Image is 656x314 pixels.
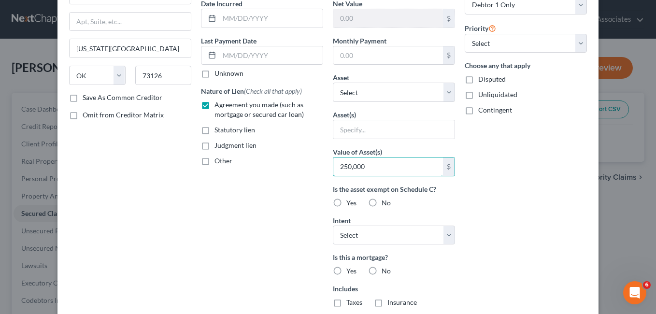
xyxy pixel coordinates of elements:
span: Insurance [387,298,417,306]
label: Choose any that apply [465,60,587,71]
label: Nature of Lien [201,86,302,96]
label: Value of Asset(s) [333,147,382,157]
span: Judgment lien [214,141,257,149]
span: Yes [346,267,357,275]
span: Disputed [478,75,506,83]
span: Statutory lien [214,126,255,134]
div: $ [443,9,455,28]
input: Enter city... [70,39,191,57]
span: Omit from Creditor Matrix [83,111,164,119]
span: Taxes [346,298,362,306]
span: 6 [643,281,651,289]
span: Asset [333,73,349,82]
span: Unliquidated [478,90,517,99]
div: $ [443,157,455,176]
span: (Check all that apply) [244,87,302,95]
span: Agreement you made (such as mortgage or secured car loan) [214,100,304,118]
label: Priority [465,22,496,34]
input: Enter zip... [135,66,192,85]
label: Monthly Payment [333,36,386,46]
div: $ [443,46,455,65]
span: No [382,267,391,275]
span: Other [214,157,232,165]
input: 0.00 [333,46,443,65]
label: Asset(s) [333,110,356,120]
label: Unknown [214,69,243,78]
label: Last Payment Date [201,36,257,46]
span: No [382,199,391,207]
input: Specify... [333,120,455,139]
label: Is this a mortgage? [333,252,455,262]
input: Apt, Suite, etc... [70,13,191,31]
span: Contingent [478,106,512,114]
input: MM/DD/YYYY [219,46,323,65]
label: Intent [333,215,351,226]
span: Yes [346,199,357,207]
input: 0.00 [333,9,443,28]
label: Save As Common Creditor [83,93,162,102]
input: 0.00 [333,157,443,176]
input: MM/DD/YYYY [219,9,323,28]
iframe: Intercom live chat [623,281,646,304]
label: Is the asset exempt on Schedule C? [333,184,455,194]
label: Includes [333,284,455,294]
